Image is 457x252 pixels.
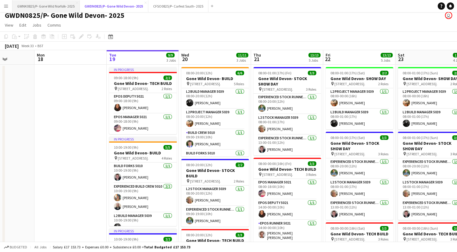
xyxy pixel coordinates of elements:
[109,67,177,134] div: In progress09:00-18:00 (9h)2/2Gone Wild Devon- TECH BUILD [STREET_ADDRESS].2 RolesEPOS Deputy 502...
[109,150,177,156] h3: Gone Wild Devon- BUILD
[45,21,63,29] a: Comms
[380,71,388,75] span: 2/2
[306,87,316,92] span: 3 Roles
[380,135,388,140] span: 3/3
[37,52,45,58] span: Mon
[253,158,321,242] div: 08:00-00:00 (16h) (Fri)3/3Gone Wild Devon- TECH BUILD [STREET_ADDRESS].3 RolesEPOS Manager 50211/...
[326,199,393,220] app-card-role: Experienced Stock Runner 50121/113:00-01:00 (12h)[PERSON_NAME]
[326,179,393,199] app-card-role: L2 Stock Manager 50391/108:00-01:00 (17h)[PERSON_NAME]
[181,186,249,206] app-card-role: L2 Stock Manager 50391/108:00-20:00 (12h)[PERSON_NAME]
[181,67,249,157] app-job-card: 08:00-20:00 (12h)6/6Gone Wild Devon- BUILD [STREET_ADDRESS].5 RolesL2 Build Manager 50391/108:00-...
[12,0,80,12] button: GWNK0825/P- Gone Wild Norfolk- 2025
[190,82,221,86] span: [STREET_ADDRESS].
[181,238,249,243] h3: Gone Wild Devon- TECH BUILD
[162,156,172,160] span: 4 Roles
[262,87,293,92] span: [STREET_ADDRESS].
[5,22,13,28] span: View
[181,168,249,179] h3: Gone Wild Devon- STOCK BUILD
[236,71,244,75] span: 6/6
[181,88,249,109] app-card-role: L2 Build Manager 50391/108:00-20:00 (12h)[PERSON_NAME]
[19,22,26,28] span: Edit
[109,137,177,141] div: In progress
[236,233,244,237] span: 3/3
[378,82,388,86] span: 2 Roles
[181,52,189,58] span: Wed
[186,163,212,167] span: 08:00-20:00 (12h)
[258,71,291,75] span: 08:00-01:00 (17h) (Fri)
[253,114,321,135] app-card-role: L2 Stock Manager 50391/108:00-01:00 (17h)[PERSON_NAME]
[253,76,321,87] h3: Gone Wild Devon- STOCK SHOW DAY
[326,132,393,220] app-job-card: 08:00-01:00 (17h) (Sat)3/3Gone Wild Devon- STOCK SHOW DAY [STREET_ADDRESS].3 RolesExperienced Sto...
[53,245,190,249] div: Salary £17 153.73 + Expenses £0.00 + Subsistence £0.00 =
[403,71,438,75] span: 08:00-01:00 (17h) (Sun)
[5,43,19,49] div: [DATE]
[181,206,249,227] app-card-role: Experienced Stock Runner 50121/109:00-19:00 (10h)[PERSON_NAME]
[403,135,438,140] span: 08:00-01:00 (17h) (Sun)
[109,183,177,212] app-card-role: Experienced Build Crew 50102/210:00-19:00 (9h)[PERSON_NAME][PERSON_NAME]
[144,245,190,249] span: Total Budgeted £17 153.73
[253,67,321,155] div: 08:00-01:00 (17h) (Fri)3/3Gone Wild Devon- STOCK SHOW DAY [STREET_ADDRESS].3 RolesExperienced Sto...
[33,245,48,249] span: All jobs
[326,231,393,237] h3: Gone Wild Devon- TECH BUILD
[181,159,249,227] app-job-card: 08:00-20:00 (12h)2/2Gone Wild Devon- STOCK BUILD [STREET_ADDRESS].2 RolesL2 Stock Manager 50391/1...
[234,82,244,86] span: 5 Roles
[381,53,393,57] span: 13/13
[109,52,116,58] span: Tue
[180,56,189,63] span: 20
[109,137,177,226] app-job-card: In progress10:00-19:00 (9h)5/5Gone Wild Devon- BUILD [STREET_ADDRESS].4 RolesBuild Forks 50101/11...
[166,53,175,57] span: 9/9
[186,233,212,237] span: 08:00-20:00 (12h)
[237,58,248,63] div: 3 Jobs
[114,145,138,150] span: 10:00-19:00 (9h)
[378,237,388,241] span: 3 Roles
[330,226,365,231] span: 08:00-00:00 (16h) (Sat)
[30,21,44,29] a: Jobs
[166,58,176,63] div: 3 Jobs
[234,179,244,183] span: 2 Roles
[10,245,27,249] span: Budgeted
[378,152,388,156] span: 3 Roles
[253,52,261,58] span: Thu
[109,114,177,134] app-card-role: EPOS Manager 50211/109:00-18:00 (9h)[PERSON_NAME]
[20,44,35,48] span: Week 33
[326,141,393,151] h3: Gone Wild Devon- STOCK SHOW DAY
[326,67,393,129] app-job-card: 08:00-01:00 (17h) (Sat)2/2Gone Wild Devon- SHOW DAY [STREET_ADDRESS].2 RolesL2 Project Manager 50...
[306,172,316,177] span: 3 Roles
[253,220,321,242] app-card-role: EPOS Runner 50211/114:00-00:00 (10h)[PERSON_NAME] [PERSON_NAME]
[407,82,437,86] span: [STREET_ADDRESS].
[190,179,221,183] span: [STREET_ADDRESS].
[37,44,43,48] div: BST
[407,237,437,241] span: [STREET_ADDRESS].
[109,228,177,233] div: In progress
[36,56,45,63] span: 18
[309,58,320,63] div: 5 Jobs
[109,93,177,114] app-card-role: EPOS Deputy 50211/109:00-18:00 (9h)[PERSON_NAME]
[236,163,244,167] span: 2/2
[80,0,148,12] button: GWDN0825/P- Gone Wild Devon- 2025
[3,244,28,250] button: Budgeted
[32,22,41,28] span: Jobs
[181,109,249,129] app-card-role: L2 Project Manager 50391/108:00-20:00 (12h)[PERSON_NAME]
[308,161,316,166] span: 3/3
[326,76,393,81] h3: Gone Wild Devon- SHOW DAY
[253,199,321,220] app-card-role: EPOS Deputy 50211/114:00-00:00 (10h)[PERSON_NAME]
[445,12,452,19] app-user-avatar: Grace Shorten
[253,166,321,172] h3: Gone Wild Devon- TECH BUILD
[334,152,365,156] span: [STREET_ADDRESS].
[326,52,330,58] span: Fri
[326,88,393,109] app-card-role: L2 Project Manager 50391/108:00-00:00 (16h)[PERSON_NAME]
[109,212,177,233] app-card-role: L2 Build Manager 50391/110:00-19:00 (9h)[PERSON_NAME]
[118,86,149,91] span: [STREET_ADDRESS].
[109,163,177,183] app-card-role: Build Forks 50101/110:00-19:00 (9h)[PERSON_NAME]
[2,21,16,29] a: View
[258,161,291,166] span: 08:00-00:00 (16h) (Fri)
[114,237,138,241] span: 10:00-19:00 (9h)
[236,53,248,57] span: 11/11
[253,56,261,63] span: 21
[163,145,172,150] span: 5/5
[108,56,116,63] span: 19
